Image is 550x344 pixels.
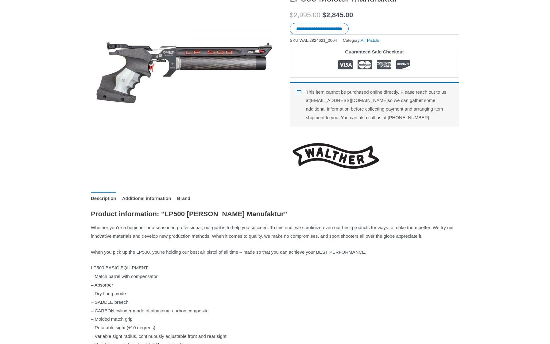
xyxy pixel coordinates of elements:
[361,38,379,43] a: Air Pistols
[300,38,337,43] span: WAL.2824621_0004
[122,192,171,205] a: Additional information
[91,192,116,205] a: Description
[177,192,190,205] a: Brand
[343,37,379,44] span: Category:
[91,210,287,218] strong: Product information: “LP500 [PERSON_NAME] Manufaktur”
[290,139,382,173] a: Walther
[322,11,326,19] span: $
[343,48,406,56] legend: Guaranteed Safe Checkout
[290,127,459,134] iframe: Customer reviews powered by Trustpilot
[91,248,459,256] p: When you pick up the LP500, you’re holding our best air pistol of all time – made so that you can...
[322,11,353,19] bdi: 2,845.00
[290,82,459,127] div: This item cannot be purchased online directly. Please reach out to us at [EMAIL_ADDRESS][DOMAIN_N...
[290,11,294,19] span: $
[91,223,459,240] p: Whether you’re a beginner or a seasoned professional, our goal is to help you succeed. To this en...
[290,11,320,19] bdi: 2,995.00
[290,37,337,44] span: SKU:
